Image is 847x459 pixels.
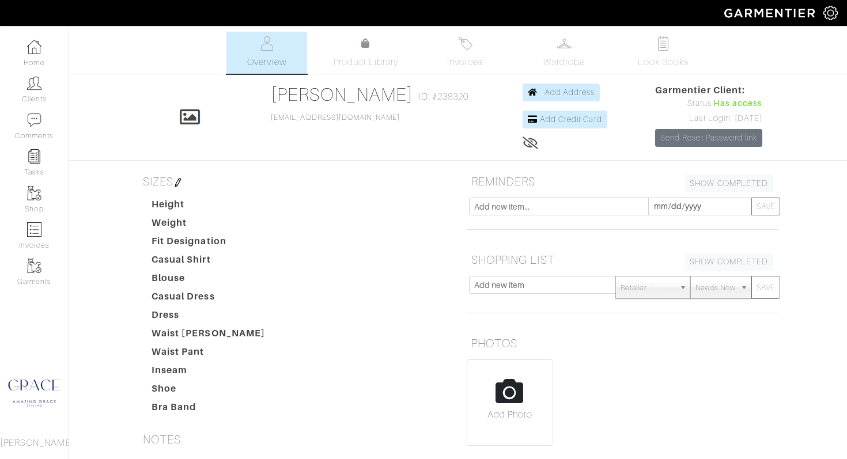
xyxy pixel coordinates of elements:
img: gear-icon-white-bd11855cb880d31180b6d7d6211b90ccbf57a29d726f0c71d8c61bd08dd39cc2.png [823,6,838,20]
dt: Inseam [143,363,274,382]
span: Garmentier Client: [655,84,762,97]
a: Add Address [523,84,600,101]
dt: Dress [143,308,274,327]
h5: REMINDERS [467,170,778,193]
input: Add new item... [469,198,649,215]
dt: Casual Shirt [143,253,274,271]
dt: Casual Dress [143,290,274,308]
a: SHOW COMPLETED [685,175,773,192]
div: Last Login: [DATE] [655,112,762,125]
span: Product Library [334,55,399,69]
img: garments-icon-b7da505a4dc4fd61783c78ac3ca0ef83fa9d6f193b1c9dc38574b1d14d53ca28.png [27,259,41,273]
img: clients-icon-6bae9207a08558b7cb47a8932f037763ab4055f8c8b6bfacd5dc20c3e0201464.png [27,76,41,90]
a: Wardrobe [524,32,604,74]
dt: Weight [143,216,274,234]
a: Overview [226,32,307,74]
img: garmentier-logo-header-white-b43fb05a5012e4ada735d5af1a66efaba907eab6374d6393d1fbf88cb4ef424d.png [719,3,823,23]
dt: Bra Band [143,400,274,419]
h5: NOTES [138,428,449,451]
span: Overview [247,55,286,69]
dt: Waist [PERSON_NAME] [143,327,274,345]
a: [PERSON_NAME] [271,84,413,105]
img: basicinfo-40fd8af6dae0f16599ec9e87c0ef1c0a1fdea2edbe929e3d69a839185d80c458.svg [260,36,274,51]
img: comment-icon-a0a6a9ef722e966f86d9cbdc48e553b5cf19dbc54f86b18d962a5391bc8f6eb6.png [27,113,41,127]
div: Status: [655,97,762,110]
a: Send Reset Password link [655,129,762,147]
dt: Blouse [143,271,274,290]
h5: PHOTOS [467,332,778,355]
span: Needs Now [695,276,736,299]
img: orders-icon-0abe47150d42831381b5fb84f609e132dff9fe21cb692f30cb5eec754e2cba89.png [27,222,41,237]
span: Add Credit Card [540,115,602,124]
img: reminder-icon-8004d30b9f0a5d33ae49ab947aed9ed385cf756f9e5892f1edd6e32f2345188e.png [27,149,41,164]
a: Look Books [623,32,704,74]
dt: Fit Designation [143,234,274,253]
span: Wardrobe [543,55,585,69]
button: SAVE [751,276,780,299]
button: SAVE [751,198,780,215]
dt: Height [143,198,274,216]
span: Has access [713,97,763,110]
img: dashboard-icon-dbcd8f5a0b271acd01030246c82b418ddd0df26cd7fceb0bd07c9910d44c42f6.png [27,40,41,54]
img: todo-9ac3debb85659649dc8f770b8b6100bb5dab4b48dedcbae339e5042a72dfd3cc.svg [656,36,671,51]
a: Product Library [326,37,406,69]
img: pen-cf24a1663064a2ec1b9c1bd2387e9de7a2fa800b781884d57f21acf72779bad2.png [173,178,183,187]
img: wardrobe-487a4870c1b7c33e795ec22d11cfc2ed9d08956e64fb3008fe2437562e282088.svg [557,36,572,51]
a: SHOW COMPLETED [685,253,773,271]
span: Look Books [638,55,689,69]
img: garments-icon-b7da505a4dc4fd61783c78ac3ca0ef83fa9d6f193b1c9dc38574b1d14d53ca28.png [27,186,41,200]
span: ID: #238320 [419,90,469,104]
a: Add Credit Card [523,111,607,128]
dt: Waist Pant [143,345,274,363]
dt: Shoe [143,382,274,400]
span: Invoices [447,55,482,69]
a: Invoices [425,32,505,74]
input: Add new item [469,276,616,294]
span: Add Address [544,88,595,97]
h5: SIZES [138,170,449,193]
img: orders-27d20c2124de7fd6de4e0e44c1d41de31381a507db9b33961299e4e07d508b8c.svg [458,36,472,51]
span: Retailer [621,276,675,299]
h5: SHOPPING LIST [467,248,778,271]
a: [EMAIL_ADDRESS][DOMAIN_NAME] [271,113,400,122]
